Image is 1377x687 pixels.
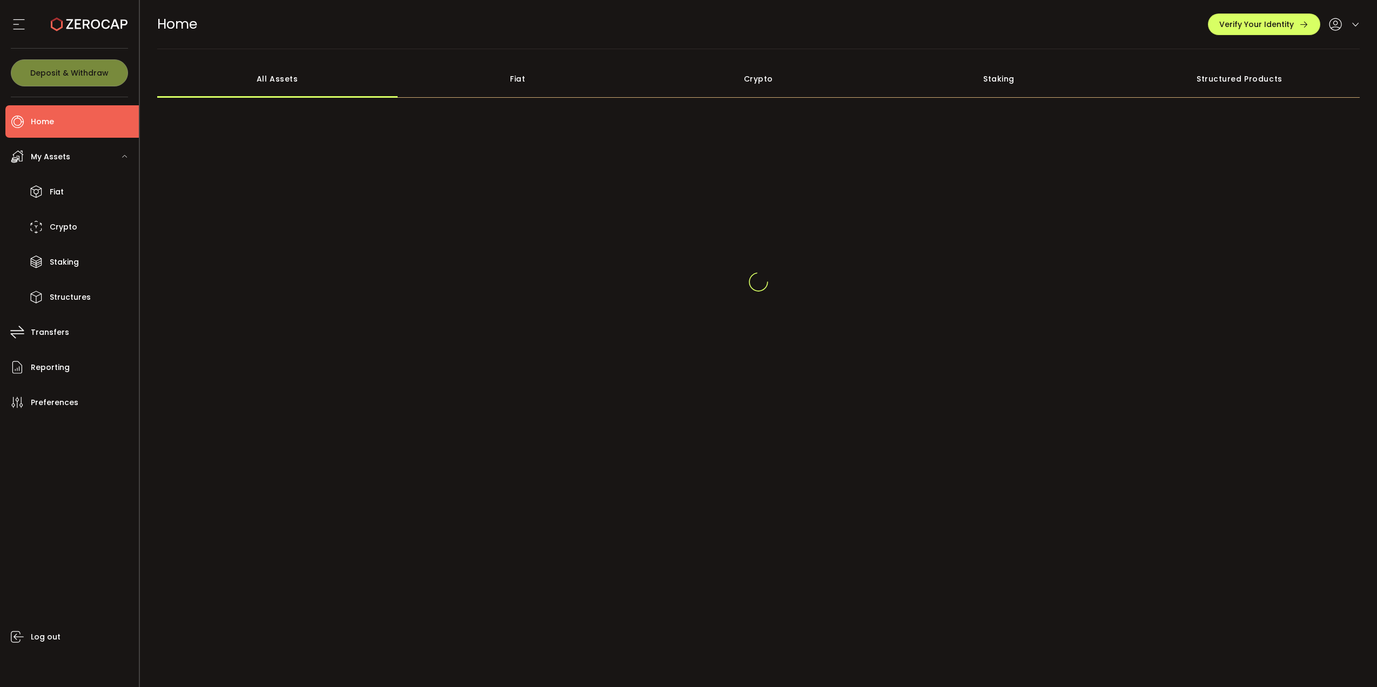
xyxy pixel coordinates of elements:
div: Structured Products [1119,60,1360,98]
span: Log out [31,629,61,645]
span: Transfers [31,325,69,340]
span: Preferences [31,395,78,410]
div: Fiat [398,60,638,98]
div: All Assets [157,60,398,98]
span: Fiat [50,184,64,200]
span: Structures [50,289,91,305]
span: Verify Your Identity [1219,21,1294,28]
span: Deposit & Withdraw [30,69,109,77]
span: Staking [50,254,79,270]
span: Crypto [50,219,77,235]
span: Home [31,114,54,130]
span: Reporting [31,360,70,375]
span: Home [157,15,197,33]
button: Deposit & Withdraw [11,59,128,86]
button: Verify Your Identity [1208,14,1320,35]
div: Crypto [638,60,878,98]
span: My Assets [31,149,70,165]
div: Staking [878,60,1119,98]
